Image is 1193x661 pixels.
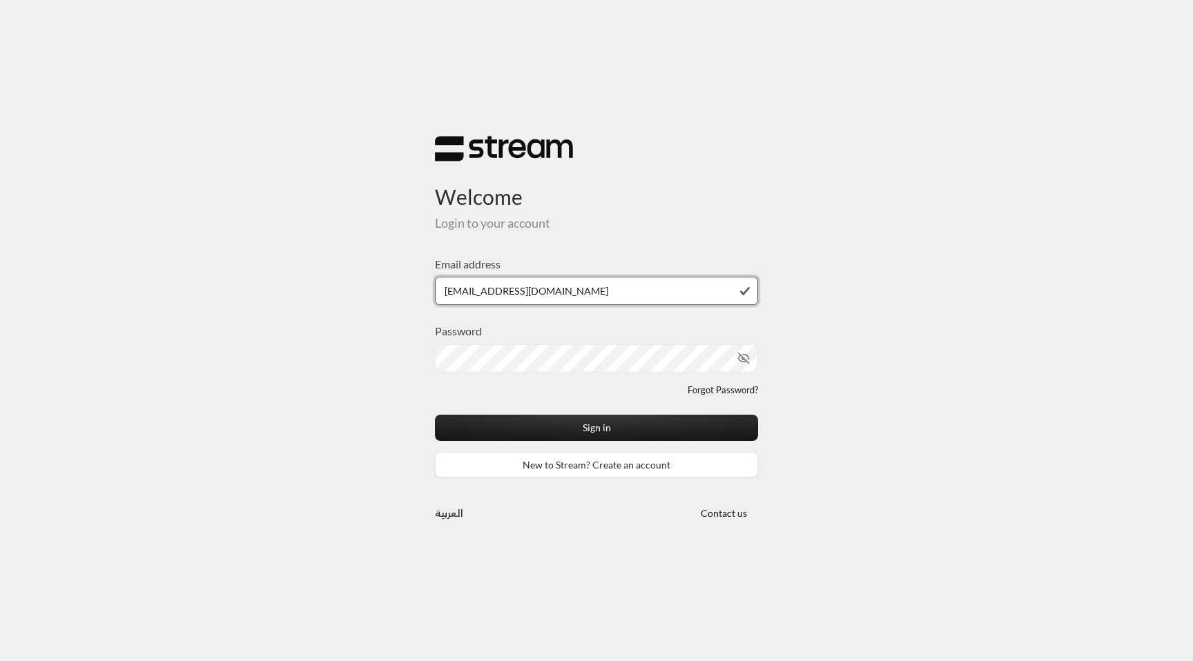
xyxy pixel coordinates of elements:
[689,500,758,526] button: Contact us
[435,135,573,162] img: Stream Logo
[435,256,501,273] label: Email address
[435,323,482,339] label: Password
[435,216,758,231] h5: Login to your account
[689,507,758,519] a: Contact us
[435,415,758,440] button: Sign in
[688,384,758,397] a: Forgot Password?
[435,452,758,477] a: New to Stream? Create an account
[435,277,758,305] input: Type your email here
[435,162,758,210] h3: Welcome
[435,500,463,526] a: العربية
[732,346,755,370] button: toggle password visibility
